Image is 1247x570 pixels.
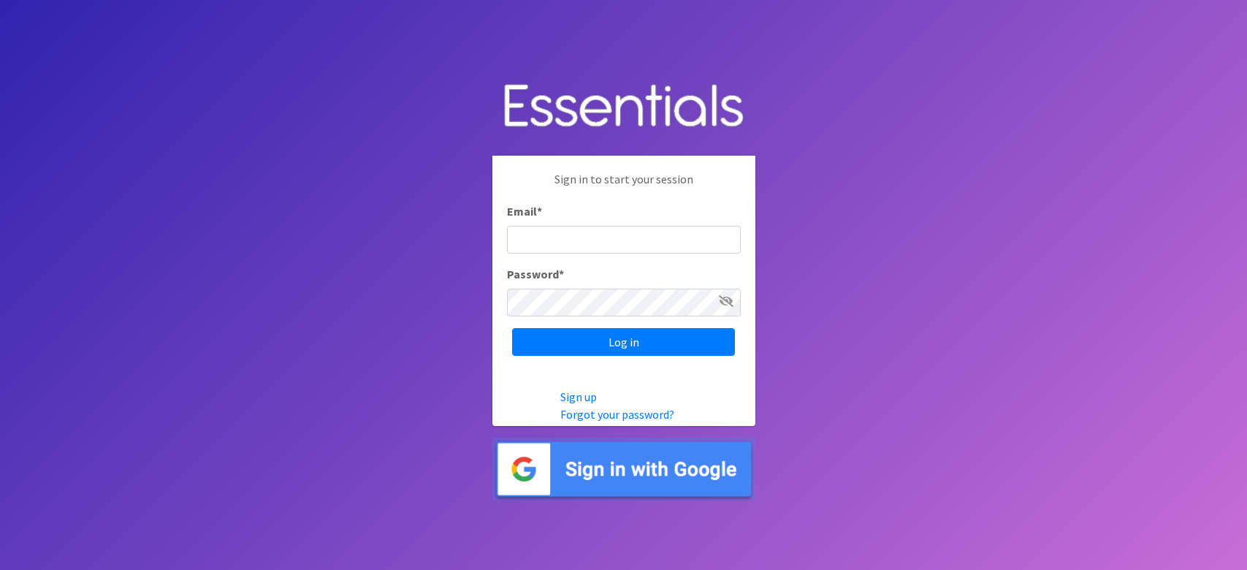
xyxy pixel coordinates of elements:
[507,170,741,202] p: Sign in to start your session
[560,389,597,404] a: Sign up
[492,69,755,145] img: Human Essentials
[560,407,674,422] a: Forgot your password?
[507,265,564,283] label: Password
[512,328,735,356] input: Log in
[507,202,542,220] label: Email
[559,267,564,281] abbr: required
[492,438,755,501] img: Sign in with Google
[537,204,542,218] abbr: required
